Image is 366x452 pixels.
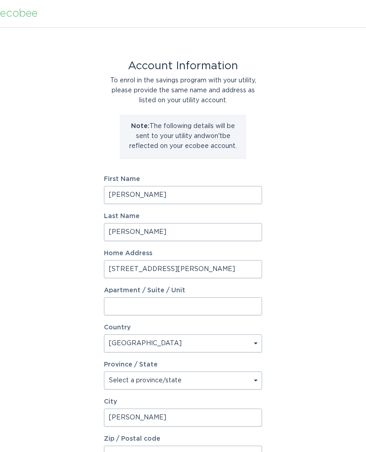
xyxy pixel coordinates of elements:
p: The following details will be sent to your utility and won't be reflected on your ecobee account. [127,121,239,151]
label: Zip / Postal code [104,436,262,442]
label: Last Name [104,213,262,219]
label: Country [104,324,131,331]
label: Apartment / Suite / Unit [104,287,262,294]
div: To enrol in the savings program with your utility, please provide the same name and address as li... [104,76,262,105]
label: City [104,399,262,405]
label: First Name [104,176,262,182]
label: Home Address [104,250,262,257]
label: Province / State [104,362,158,368]
div: Account Information [104,61,262,71]
strong: Note: [131,123,150,129]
